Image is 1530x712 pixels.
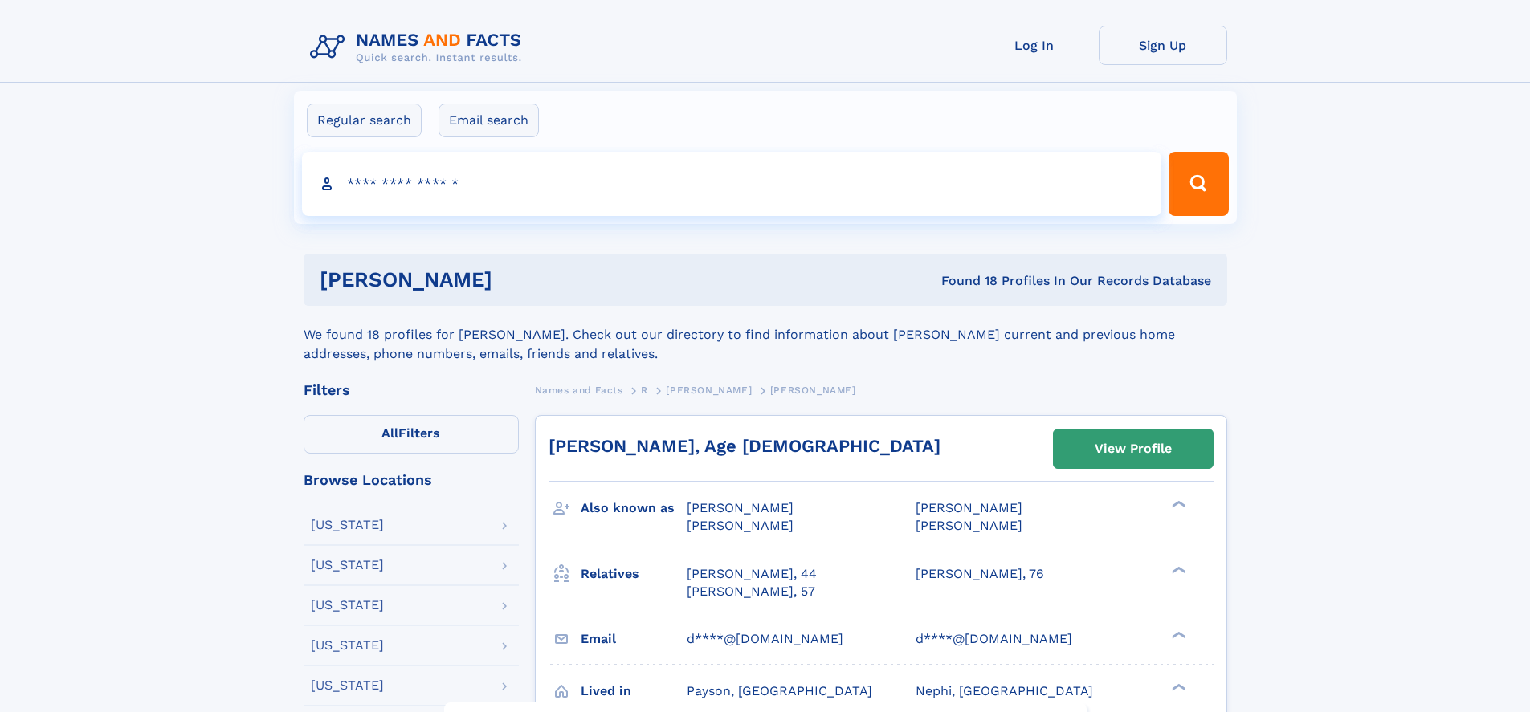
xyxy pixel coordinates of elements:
[687,683,872,698] span: Payson, [GEOGRAPHIC_DATA]
[1169,152,1228,216] button: Search Button
[1168,681,1187,692] div: ❯
[770,384,856,396] span: [PERSON_NAME]
[641,380,648,400] a: R
[302,152,1162,216] input: search input
[687,583,815,600] a: [PERSON_NAME], 57
[439,104,539,137] label: Email search
[307,104,422,137] label: Regular search
[304,306,1227,364] div: We found 18 profiles for [PERSON_NAME]. Check out our directory to find information about [PERSON...
[1099,26,1227,65] a: Sign Up
[916,683,1093,698] span: Nephi, [GEOGRAPHIC_DATA]
[549,436,940,456] a: [PERSON_NAME], Age [DEMOGRAPHIC_DATA]
[916,500,1022,515] span: [PERSON_NAME]
[311,679,384,692] div: [US_STATE]
[1168,564,1187,575] div: ❯
[687,500,794,515] span: [PERSON_NAME]
[687,518,794,533] span: [PERSON_NAME]
[581,677,687,705] h3: Lived in
[535,380,623,400] a: Names and Facts
[311,639,384,652] div: [US_STATE]
[304,383,519,397] div: Filters
[666,384,752,396] span: [PERSON_NAME]
[320,270,717,290] h1: [PERSON_NAME]
[304,473,519,487] div: Browse Locations
[716,272,1211,290] div: Found 18 Profiles In Our Records Database
[687,565,817,583] a: [PERSON_NAME], 44
[666,380,752,400] a: [PERSON_NAME]
[304,415,519,454] label: Filters
[1168,629,1187,640] div: ❯
[311,559,384,572] div: [US_STATE]
[970,26,1099,65] a: Log In
[311,519,384,531] div: [US_STATE]
[916,565,1044,583] a: [PERSON_NAME], 76
[916,518,1022,533] span: [PERSON_NAME]
[641,384,648,396] span: R
[581,560,687,588] h3: Relatives
[1095,430,1172,467] div: View Profile
[581,625,687,653] h3: Email
[1054,429,1213,468] a: View Profile
[381,425,398,441] span: All
[581,494,687,522] h3: Also known as
[1168,499,1187,510] div: ❯
[304,26,535,69] img: Logo Names and Facts
[311,599,384,612] div: [US_STATE]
